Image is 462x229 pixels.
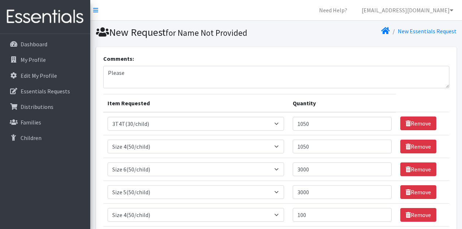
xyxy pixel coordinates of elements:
p: Children [21,134,42,141]
p: Families [21,119,41,126]
a: Need Help? [313,3,353,17]
th: Item Requested [103,94,289,112]
a: Remove [400,208,436,222]
label: Comments: [103,54,134,63]
a: My Profile [3,52,87,67]
p: Dashboard [21,41,47,48]
a: Remove [400,116,436,130]
img: HumanEssentials [3,5,87,29]
a: Remove [400,140,436,153]
h1: New Request [96,26,274,39]
a: Essentials Requests [3,84,87,98]
a: Dashboard [3,37,87,51]
p: Edit My Profile [21,72,57,79]
a: [EMAIL_ADDRESS][DOMAIN_NAME] [356,3,459,17]
p: My Profile [21,56,46,63]
a: Remove [400,185,436,199]
p: Essentials Requests [21,88,70,95]
small: for Name Not Provided [166,27,247,38]
p: Distributions [21,103,53,110]
a: Children [3,131,87,145]
th: Quantity [288,94,396,112]
a: New Essentials Request [398,27,457,35]
a: Remove [400,162,436,176]
a: Edit My Profile [3,68,87,83]
a: Distributions [3,99,87,114]
a: Families [3,115,87,130]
